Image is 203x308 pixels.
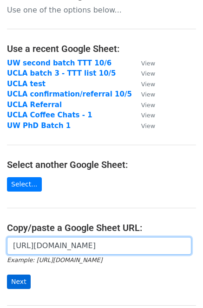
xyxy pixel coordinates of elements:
small: View [141,122,155,129]
input: Next [7,275,31,289]
p: Use one of the options below... [7,5,196,15]
a: Select... [7,177,42,192]
small: View [141,70,155,77]
a: UCLA batch 3 - TTT list 10/5 [7,69,116,77]
small: View [141,60,155,67]
a: View [132,122,155,130]
small: View [141,81,155,88]
input: Paste your Google Sheet URL here [7,237,191,255]
a: UCLA test [7,80,46,88]
a: View [132,101,155,109]
a: View [132,59,155,67]
a: UW second batch TTT 10/6 [7,59,111,67]
a: View [132,90,155,98]
a: UCLA confirmation/referral 10/5 [7,90,132,98]
small: View [141,91,155,98]
small: View [141,112,155,119]
small: Example: [URL][DOMAIN_NAME] [7,257,102,263]
a: UCLA Coffee Chats - 1 [7,111,92,119]
small: View [141,102,155,109]
a: UCLA Referral [7,101,62,109]
a: View [132,80,155,88]
h4: Copy/paste a Google Sheet URL: [7,222,196,233]
h4: Select another Google Sheet: [7,159,196,170]
h4: Use a recent Google Sheet: [7,43,196,54]
a: View [132,69,155,77]
a: UW PhD Batch 1 [7,122,71,130]
iframe: Chat Widget [157,263,203,308]
a: View [132,111,155,119]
